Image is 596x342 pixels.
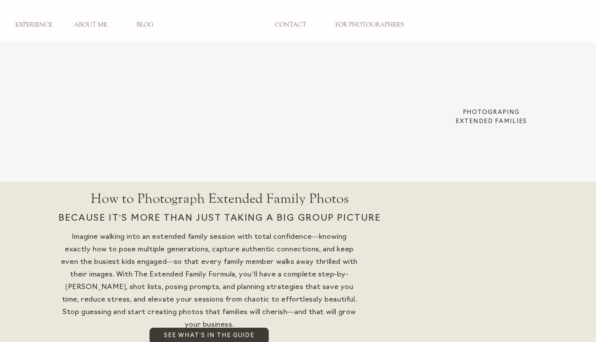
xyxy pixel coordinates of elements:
div: Imagine walking into an extended family session with total confidence—knowing exactly how to pose... [61,231,358,289]
h2: Because it's more than just taking a big group picture [45,212,394,250]
h3: Photograping extended Families [448,108,535,116]
a: EXPERIENCE [11,21,57,29]
a: CONTACT [268,21,314,29]
a: FOR PHOTOGRAPHERS [330,21,408,29]
span: see What's in the guide [164,331,254,340]
h1: How to Photograph Extended Family Photos [34,191,405,212]
a: BLOG [122,21,168,29]
a: ABOUT ME [67,21,113,29]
